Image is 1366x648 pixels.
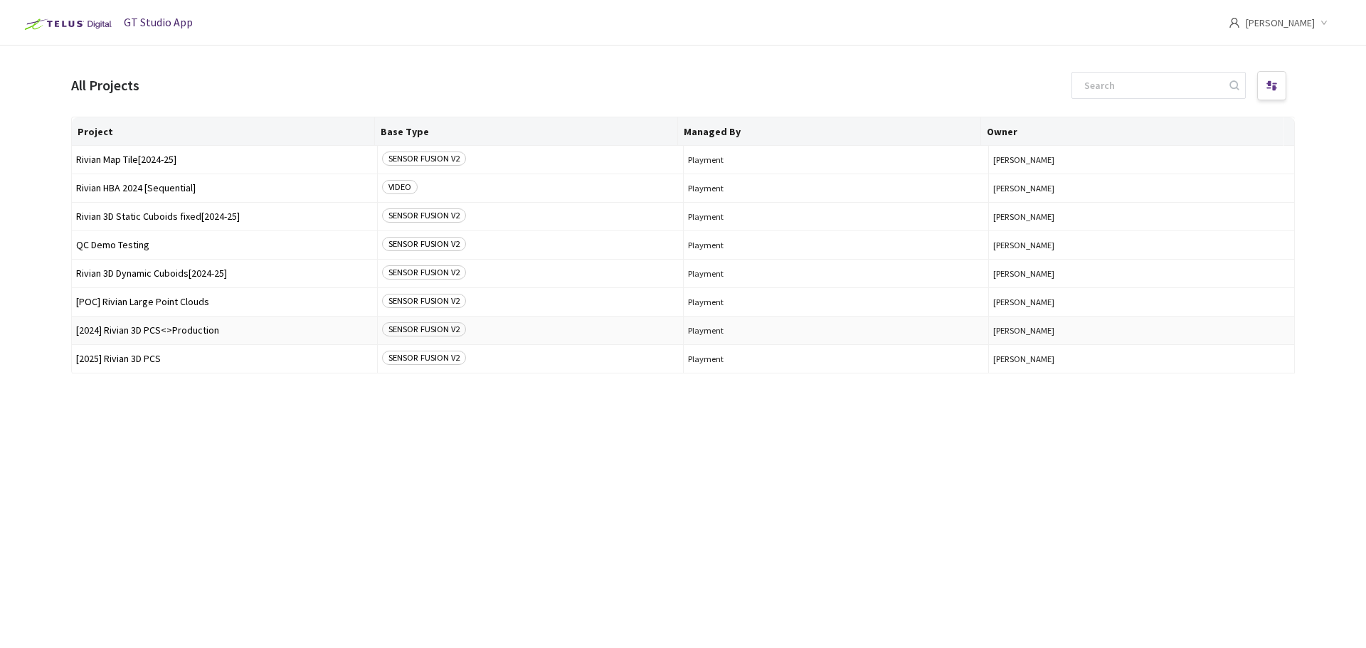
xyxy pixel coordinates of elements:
[688,297,985,307] span: Playment
[1320,19,1328,26] span: down
[1076,73,1227,98] input: Search
[76,297,373,307] span: [POC] Rivian Large Point Clouds
[993,183,1290,193] button: [PERSON_NAME]
[72,117,375,146] th: Project
[76,154,373,165] span: Rivian Map Tile[2024-25]
[76,325,373,336] span: [2024] Rivian 3D PCS<>Production
[688,240,985,250] span: Playment
[71,74,139,96] div: All Projects
[688,325,985,336] span: Playment
[993,268,1290,279] button: [PERSON_NAME]
[688,268,985,279] span: Playment
[993,240,1290,250] button: [PERSON_NAME]
[124,15,193,29] span: GT Studio App
[993,154,1290,165] button: [PERSON_NAME]
[993,354,1290,364] button: [PERSON_NAME]
[981,117,1284,146] th: Owner
[993,325,1290,336] button: [PERSON_NAME]
[688,211,985,222] span: Playment
[382,294,466,308] span: SENSOR FUSION V2
[382,180,418,194] span: VIDEO
[76,354,373,364] span: [2025] Rivian 3D PCS
[17,13,116,36] img: Telus
[993,211,1290,222] button: [PERSON_NAME]
[76,183,373,193] span: Rivian HBA 2024 [Sequential]
[382,152,466,166] span: SENSOR FUSION V2
[76,211,373,222] span: Rivian 3D Static Cuboids fixed[2024-25]
[688,183,985,193] span: Playment
[678,117,981,146] th: Managed By
[76,268,373,279] span: Rivian 3D Dynamic Cuboids[2024-25]
[382,322,466,336] span: SENSOR FUSION V2
[382,265,466,280] span: SENSOR FUSION V2
[382,351,466,365] span: SENSOR FUSION V2
[382,208,466,223] span: SENSOR FUSION V2
[688,154,985,165] span: Playment
[1229,17,1240,28] span: user
[993,297,1290,307] button: [PERSON_NAME]
[382,237,466,251] span: SENSOR FUSION V2
[688,354,985,364] span: Playment
[76,240,373,250] span: QC Demo Testing
[375,117,678,146] th: Base Type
